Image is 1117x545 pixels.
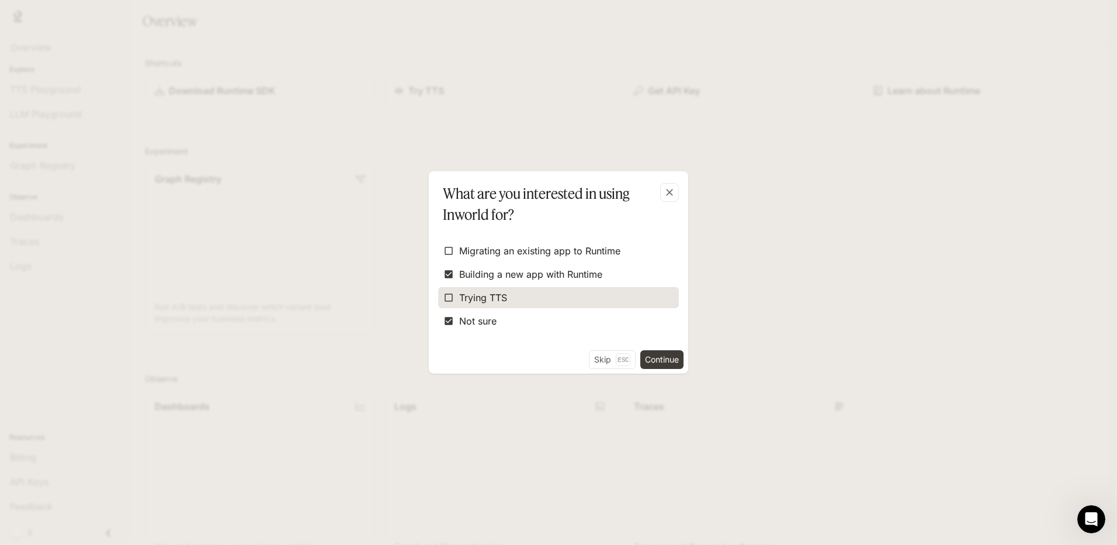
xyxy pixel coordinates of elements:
[459,267,602,281] span: Building a new app with Runtime
[443,183,669,225] p: What are you interested in using Inworld for?
[459,244,620,258] span: Migrating an existing app to Runtime
[589,350,636,369] button: SkipEsc
[1077,505,1105,533] iframe: Intercom live chat
[459,291,507,305] span: Trying TTS
[459,314,497,328] span: Not sure
[640,350,684,369] button: Continue
[616,353,630,366] p: Esc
